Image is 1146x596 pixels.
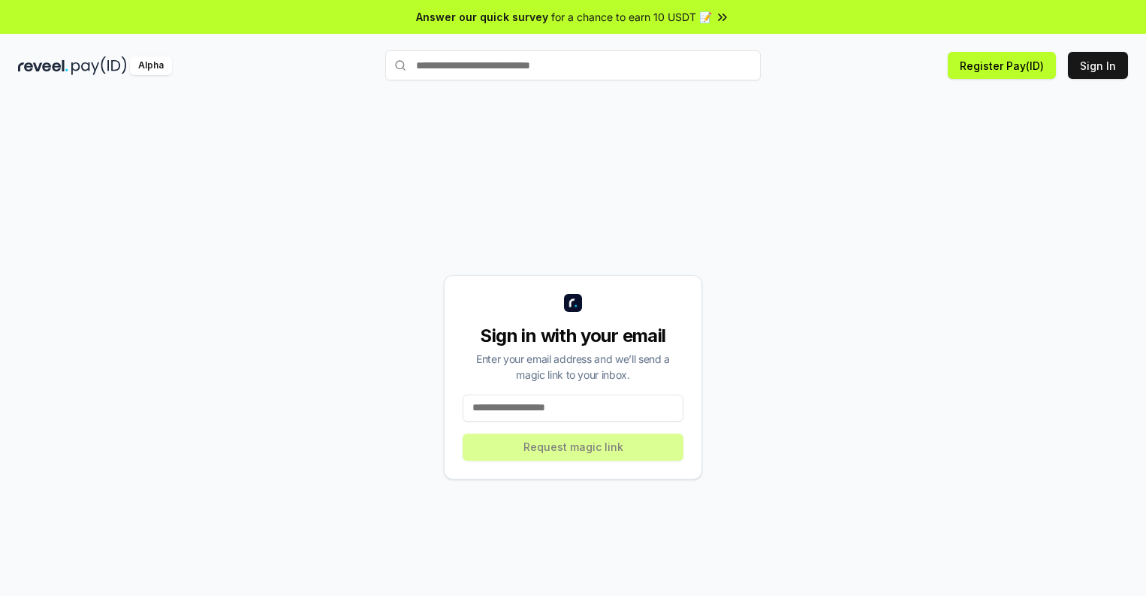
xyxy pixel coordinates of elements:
img: reveel_dark [18,56,68,75]
img: logo_small [564,294,582,312]
span: Answer our quick survey [416,9,548,25]
button: Sign In [1068,52,1128,79]
div: Alpha [130,56,172,75]
span: for a chance to earn 10 USDT 📝 [551,9,712,25]
button: Register Pay(ID) [948,52,1056,79]
img: pay_id [71,56,127,75]
div: Sign in with your email [463,324,683,348]
div: Enter your email address and we’ll send a magic link to your inbox. [463,351,683,383]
